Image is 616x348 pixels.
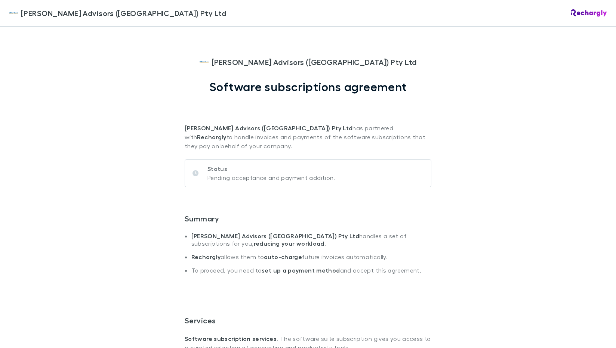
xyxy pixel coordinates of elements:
li: handles a set of subscriptions for you, . [191,232,431,253]
li: allows them to future invoices automatically. [191,253,431,267]
strong: [PERSON_NAME] Advisors ([GEOGRAPHIC_DATA]) Pty Ltd [185,124,352,132]
img: William Buck Advisors (WA) Pty Ltd's Logo [200,58,209,66]
img: William Buck Advisors (WA) Pty Ltd's Logo [9,9,18,18]
li: To proceed, you need to and accept this agreement. [191,267,431,280]
p: has partnered with to handle invoices and payments of the software subscriptions that they pay on... [185,94,431,150]
p: Pending acceptance and payment addition. [207,173,335,182]
strong: auto-charge [264,253,302,261]
h3: Summary [185,214,431,226]
p: Status [207,164,335,173]
img: Rechargly Logo [571,9,607,17]
h1: Software subscriptions agreement [209,80,407,94]
strong: [PERSON_NAME] Advisors ([GEOGRAPHIC_DATA]) Pty Ltd [191,232,359,240]
h3: Services [185,316,431,328]
strong: set up a payment method [262,267,340,274]
strong: Software subscription services [185,335,277,342]
strong: reducing your workload [254,240,324,247]
span: [PERSON_NAME] Advisors ([GEOGRAPHIC_DATA]) Pty Ltd [212,56,417,68]
span: [PERSON_NAME] Advisors ([GEOGRAPHIC_DATA]) Pty Ltd [21,7,226,19]
strong: Rechargly [191,253,221,261]
strong: Rechargly [197,133,226,141]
